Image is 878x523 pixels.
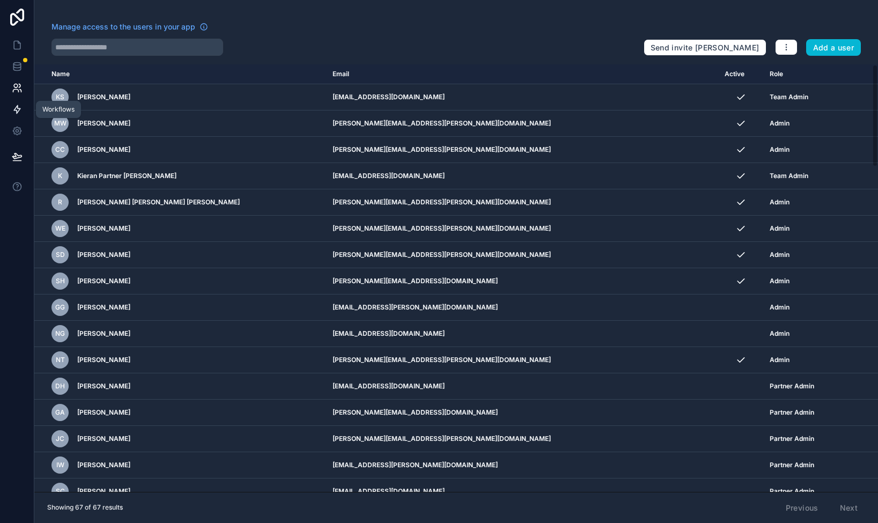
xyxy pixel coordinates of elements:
span: Admin [770,251,790,259]
span: Partner Admin [770,408,814,417]
td: [PERSON_NAME][EMAIL_ADDRESS][PERSON_NAME][DOMAIN_NAME] [326,189,718,216]
span: CC [55,145,65,154]
span: [PERSON_NAME] [77,356,130,364]
td: [PERSON_NAME][EMAIL_ADDRESS][PERSON_NAME][DOMAIN_NAME] [326,111,718,137]
span: Admin [770,198,790,207]
span: Kieran Partner [PERSON_NAME] [77,172,176,180]
td: [EMAIL_ADDRESS][PERSON_NAME][DOMAIN_NAME] [326,452,718,478]
td: [EMAIL_ADDRESS][DOMAIN_NAME] [326,373,718,400]
span: GA [55,408,65,417]
td: [PERSON_NAME][EMAIL_ADDRESS][DOMAIN_NAME] [326,268,718,294]
span: Manage access to the users in your app [51,21,195,32]
span: [PERSON_NAME] [77,382,130,391]
span: SD [56,251,65,259]
span: Partner Admin [770,382,814,391]
span: [PERSON_NAME] [77,251,130,259]
td: [EMAIL_ADDRESS][DOMAIN_NAME] [326,478,718,505]
span: JC [56,434,64,443]
span: NG [55,329,65,338]
span: NT [56,356,65,364]
th: Active [718,64,763,84]
span: [PERSON_NAME] [77,461,130,469]
span: Team Admin [770,172,808,180]
span: MW [54,119,67,128]
span: [PERSON_NAME] [77,303,130,312]
td: [EMAIL_ADDRESS][PERSON_NAME][DOMAIN_NAME] [326,294,718,321]
span: Admin [770,303,790,312]
th: Email [326,64,718,84]
span: [PERSON_NAME] [77,434,130,443]
span: Showing 67 of 67 results [47,503,123,512]
span: GG [55,303,65,312]
span: Partner Admin [770,487,814,496]
span: Admin [770,277,790,285]
span: SH [56,277,65,285]
td: [PERSON_NAME][EMAIL_ADDRESS][PERSON_NAME][DOMAIN_NAME] [326,242,718,268]
td: [EMAIL_ADDRESS][DOMAIN_NAME] [326,84,718,111]
span: [PERSON_NAME] [77,329,130,338]
a: Manage access to the users in your app [51,21,208,32]
span: [PERSON_NAME] [PERSON_NAME] [PERSON_NAME] [77,198,240,207]
span: [PERSON_NAME] [77,145,130,154]
span: Admin [770,145,790,154]
td: [PERSON_NAME][EMAIL_ADDRESS][PERSON_NAME][DOMAIN_NAME] [326,347,718,373]
span: Partner Admin [770,461,814,469]
span: [PERSON_NAME] [77,408,130,417]
span: KS [56,93,64,101]
span: [PERSON_NAME] [77,277,130,285]
button: Send invite [PERSON_NAME] [644,39,766,56]
td: [PERSON_NAME][EMAIL_ADDRESS][PERSON_NAME][DOMAIN_NAME] [326,426,718,452]
th: Role [763,64,845,84]
span: IW [56,461,64,469]
div: scrollable content [34,64,878,492]
span: [PERSON_NAME] [77,119,130,128]
span: Partner Admin [770,434,814,443]
th: Name [34,64,326,84]
span: R [58,198,62,207]
td: [PERSON_NAME][EMAIL_ADDRESS][PERSON_NAME][DOMAIN_NAME] [326,216,718,242]
span: SC [56,487,65,496]
span: Admin [770,119,790,128]
span: [PERSON_NAME] [77,224,130,233]
span: Admin [770,356,790,364]
div: Workflows [42,105,75,114]
td: [EMAIL_ADDRESS][DOMAIN_NAME] [326,163,718,189]
span: K [58,172,62,180]
span: Admin [770,329,790,338]
span: [PERSON_NAME] [77,487,130,496]
button: Add a user [806,39,861,56]
span: Admin [770,224,790,233]
td: [PERSON_NAME][EMAIL_ADDRESS][PERSON_NAME][DOMAIN_NAME] [326,137,718,163]
td: [PERSON_NAME][EMAIL_ADDRESS][DOMAIN_NAME] [326,400,718,426]
span: DH [55,382,65,391]
span: WE [55,224,65,233]
td: [EMAIL_ADDRESS][DOMAIN_NAME] [326,321,718,347]
span: [PERSON_NAME] [77,93,130,101]
span: Team Admin [770,93,808,101]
